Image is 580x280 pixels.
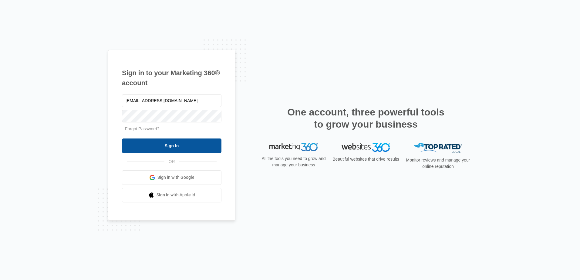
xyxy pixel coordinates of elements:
img: Marketing 360 [269,143,318,152]
a: Forgot Password? [125,126,160,131]
span: Sign in with Google [157,174,194,181]
h2: One account, three powerful tools to grow your business [285,106,446,130]
input: Email [122,94,221,107]
input: Sign In [122,138,221,153]
img: Websites 360 [342,143,390,152]
img: Top Rated Local [414,143,462,153]
p: Monitor reviews and manage your online reputation [404,157,472,170]
p: Beautiful websites that drive results [332,156,400,162]
a: Sign in with Apple Id [122,188,221,202]
h1: Sign in to your Marketing 360® account [122,68,221,88]
span: OR [164,158,179,165]
span: Sign in with Apple Id [157,192,195,198]
p: All the tools you need to grow and manage your business [260,155,328,168]
a: Sign in with Google [122,170,221,185]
